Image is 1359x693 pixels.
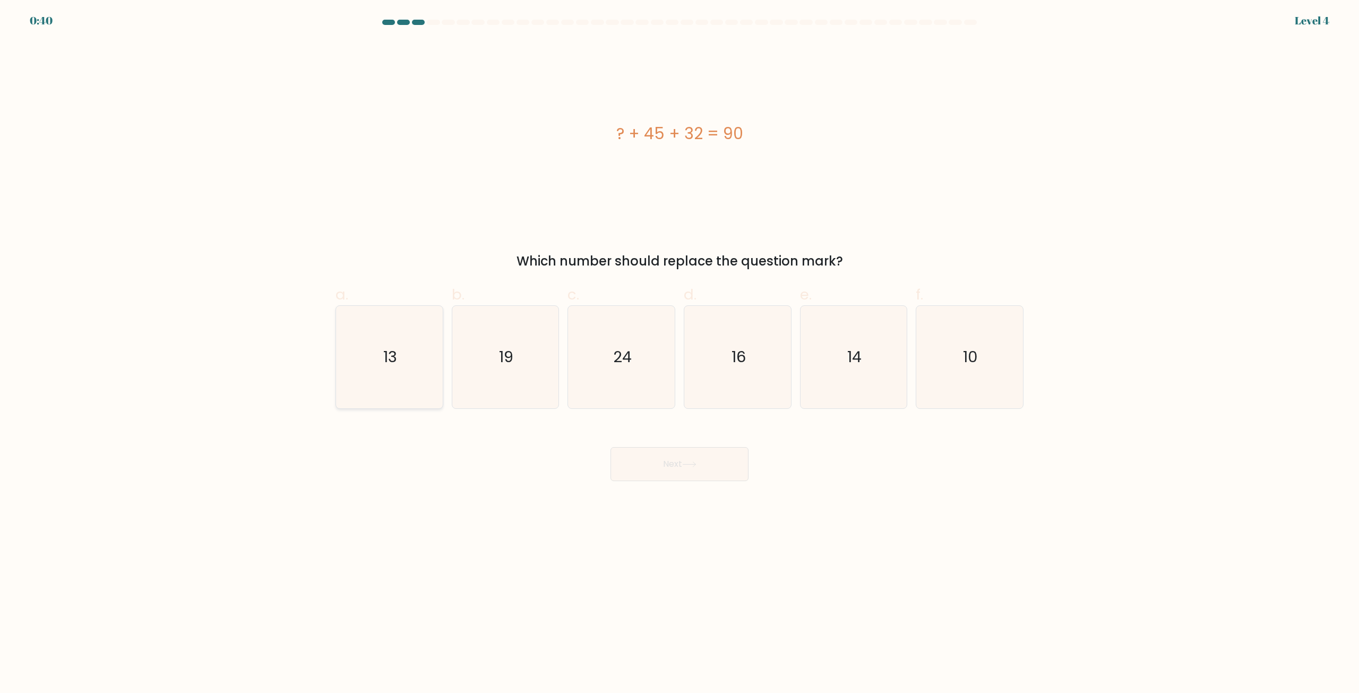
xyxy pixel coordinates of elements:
div: ? + 45 + 32 = 90 [336,122,1023,146]
div: 0:40 [30,13,53,29]
text: 14 [847,347,862,368]
button: Next [610,447,749,481]
span: b. [452,284,465,305]
span: c. [567,284,579,305]
span: e. [800,284,812,305]
div: Which number should replace the question mark? [342,252,1017,271]
text: 10 [964,347,978,368]
text: 24 [613,347,632,368]
text: 13 [383,347,397,368]
div: Level 4 [1295,13,1329,29]
span: f. [916,284,923,305]
text: 19 [499,347,513,368]
text: 16 [732,347,746,368]
span: a. [336,284,348,305]
span: d. [684,284,696,305]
